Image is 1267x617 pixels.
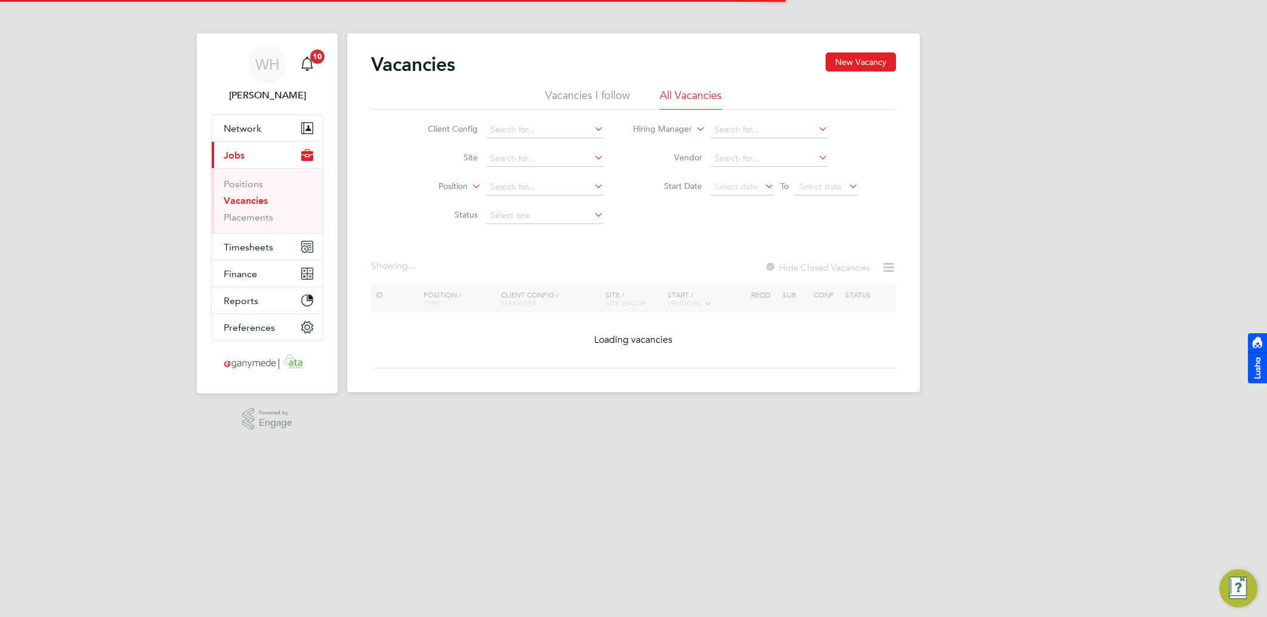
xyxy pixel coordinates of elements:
[408,260,415,272] span: ...
[399,181,468,193] label: Position
[224,268,257,280] span: Finance
[242,408,293,430] a: Powered byEngage
[224,241,273,253] span: Timesheets
[310,49,325,64] span: 10
[777,178,792,194] span: To
[224,212,273,223] a: Placements
[371,260,418,272] div: Showing
[409,209,478,220] label: Status
[211,353,323,372] a: Go to home page
[633,152,702,163] label: Vendor
[255,57,280,72] span: WH
[710,150,828,167] input: Search for...
[224,178,263,190] a: Positions
[633,181,702,191] label: Start Date
[259,408,292,418] span: Powered by
[224,322,275,333] span: Preferences
[212,142,323,168] button: Jobs
[259,418,292,428] span: Engage
[224,195,268,206] a: Vacancies
[221,353,314,372] img: ganymedesolutions-logo-retina.png
[212,287,323,314] button: Reports
[409,152,478,163] label: Site
[211,45,323,103] a: WH[PERSON_NAME]
[623,123,692,135] label: Hiring Manager
[211,88,323,103] span: William Heath
[486,150,604,167] input: Search for...
[224,295,258,306] span: Reports
[409,123,478,134] label: Client Config
[212,261,323,287] button: Finance
[224,123,261,134] span: Network
[486,207,604,224] input: Select one
[660,88,722,110] li: All Vacancies
[371,52,455,76] h2: Vacancies
[212,314,323,340] button: Preferences
[486,179,604,196] input: Search for...
[197,33,338,393] nav: Main navigation
[295,45,319,83] a: 10
[212,234,323,260] button: Timesheets
[212,115,323,141] button: Network
[1219,569,1257,607] button: Engage Resource Center
[545,88,630,110] li: Vacancies I follow
[765,262,870,273] label: Hide Closed Vacancies
[826,52,896,72] button: New Vacancy
[710,122,828,138] input: Search for...
[212,168,323,233] div: Jobs
[715,181,758,192] span: Select date
[486,122,604,138] input: Search for...
[224,150,245,161] span: Jobs
[799,181,842,192] span: Select date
